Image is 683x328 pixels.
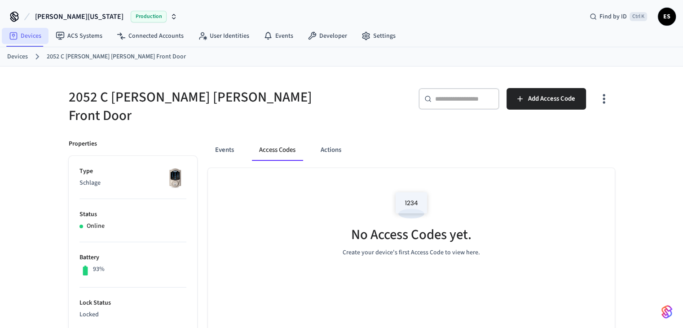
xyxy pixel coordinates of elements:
[79,210,186,219] p: Status
[661,305,672,319] img: SeamLogoGradient.69752ec5.svg
[300,28,354,44] a: Developer
[354,28,403,44] a: Settings
[599,12,627,21] span: Find by ID
[191,28,256,44] a: User Identities
[507,88,586,110] button: Add Access Code
[208,139,615,161] div: ant example
[110,28,191,44] a: Connected Accounts
[79,178,186,188] p: Schlage
[391,186,432,224] img: Access Codes Empty State
[7,52,28,62] a: Devices
[93,265,105,274] p: 93%
[164,167,186,189] img: Schlage Sense Smart Deadbolt with Camelot Trim, Front
[351,226,471,244] h5: No Access Codes yet.
[582,9,654,25] div: Find by IDCtrl K
[2,28,48,44] a: Devices
[48,28,110,44] a: ACS Systems
[79,298,186,308] p: Lock Status
[343,248,480,257] p: Create your device's first Access Code to view here.
[528,93,575,105] span: Add Access Code
[659,9,675,25] span: ES
[79,253,186,262] p: Battery
[630,12,647,21] span: Ctrl K
[35,11,123,22] span: [PERSON_NAME][US_STATE]
[252,139,303,161] button: Access Codes
[69,139,97,149] p: Properties
[87,222,105,231] p: Online
[313,139,348,161] button: Actions
[131,11,167,22] span: Production
[658,8,676,26] button: ES
[47,52,186,62] a: 2052 C [PERSON_NAME] [PERSON_NAME] Front Door
[69,88,336,125] h5: 2052 C [PERSON_NAME] [PERSON_NAME] Front Door
[79,167,186,176] p: Type
[79,310,186,319] p: Locked
[208,139,241,161] button: Events
[256,28,300,44] a: Events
